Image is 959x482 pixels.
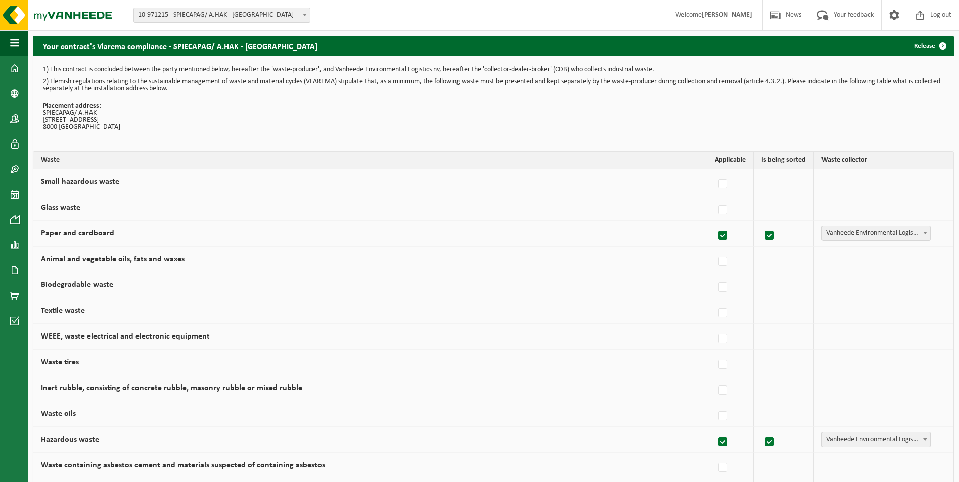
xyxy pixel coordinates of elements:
label: Animal and vegetable oils, fats and waxes [41,255,185,263]
span: 10-971215 - SPIECAPAG/ A.HAK - BRUGGE [134,8,310,22]
span: Vanheede Environmental Logistics [821,226,931,241]
th: Is being sorted [754,152,814,169]
label: Glass waste [41,204,80,212]
label: Biodegradable waste [41,281,113,289]
label: Textile waste [41,307,85,315]
label: Waste oils [41,410,76,418]
strong: [PERSON_NAME] [702,11,752,19]
label: Inert rubble, consisting of concrete rubble, masonry rubble or mixed rubble [41,384,302,392]
span: 10-971215 - SPIECAPAG/ A.HAK - BRUGGE [133,8,310,23]
th: Waste [33,152,707,169]
p: 2) Flemish regulations relating to the sustainable management of waste and material cycles (VLARE... [43,78,944,92]
strong: Placement address: [43,102,101,110]
span: Vanheede Environmental Logistics [822,226,930,240]
label: Hazardous waste [41,436,99,444]
label: Waste containing asbestos cement and materials suspected of containing asbestos [41,461,325,469]
label: Paper and cardboard [41,229,114,237]
th: Applicable [707,152,754,169]
a: Release [906,36,953,56]
label: Waste tires [41,358,79,366]
th: Waste collector [814,152,953,169]
h2: Your contract's Vlarema compliance - SPIECAPAG/ A.HAK - [GEOGRAPHIC_DATA] [33,36,328,56]
p: SPIECAPAG/ A.HAK [STREET_ADDRESS] 8000 [GEOGRAPHIC_DATA] [43,103,944,131]
span: Vanheede Environmental Logistics [821,432,931,447]
p: 1) This contract is concluded between the party mentioned below, hereafter the 'waste-producer', ... [43,66,944,73]
label: WEEE, waste electrical and electronic equipment [41,332,210,341]
span: Vanheede Environmental Logistics [822,432,930,447]
label: Small hazardous waste [41,178,119,186]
